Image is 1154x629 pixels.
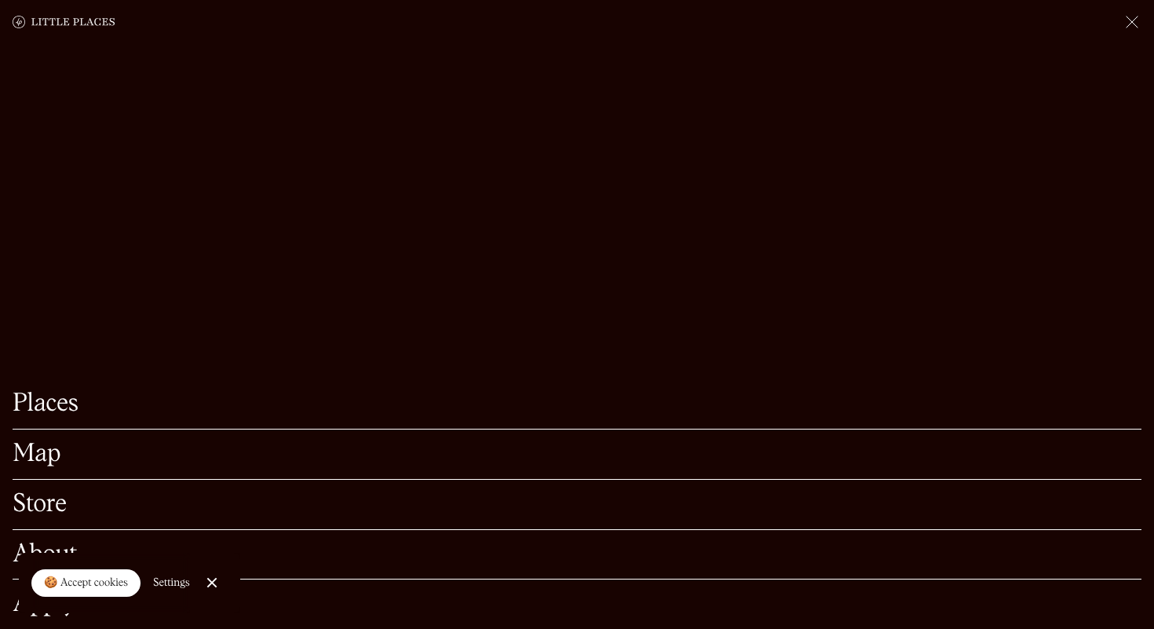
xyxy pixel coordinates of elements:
[13,592,1141,616] a: Apply
[153,577,190,588] div: Settings
[31,569,141,598] a: 🍪 Accept cookies
[153,565,190,601] a: Settings
[13,543,1141,567] a: About
[13,492,1141,517] a: Store
[196,567,228,598] a: Close Cookie Popup
[44,576,128,591] div: 🍪 Accept cookies
[13,442,1141,466] a: Map
[13,392,1141,416] a: Places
